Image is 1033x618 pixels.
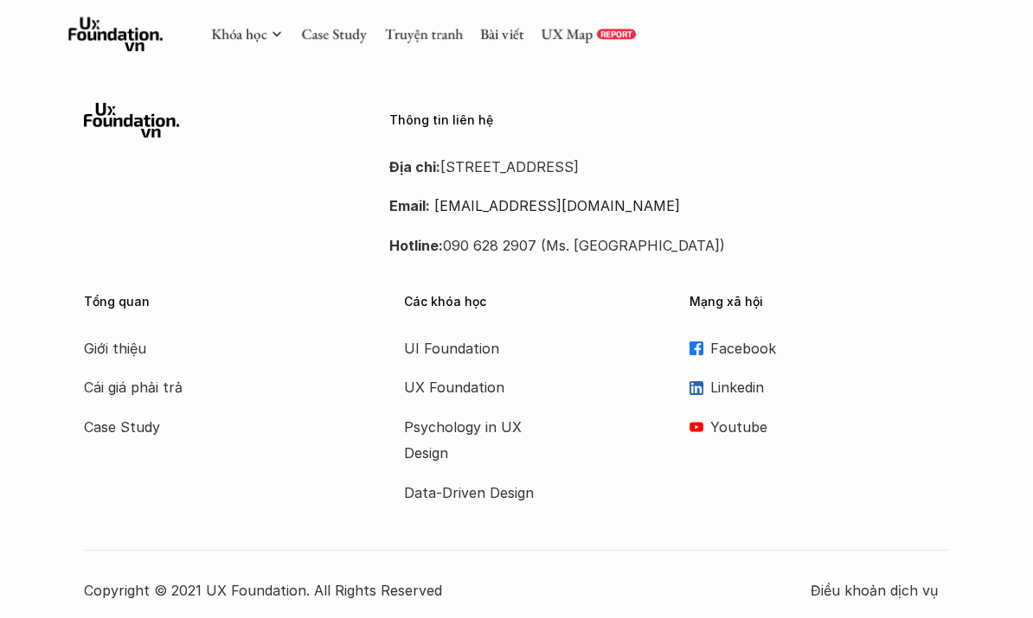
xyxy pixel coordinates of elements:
a: Psychology in UX Design [404,415,542,468]
a: Cái giá phải trả [84,375,222,401]
a: REPORT [597,29,636,40]
a: Case Study [301,25,367,44]
p: Copyright © 2021 UX Foundation. All Rights Reserved [84,578,811,604]
strong: Hotline: [389,238,443,255]
p: REPORT [600,29,632,40]
p: Facebook [710,336,949,362]
a: Case Study [84,415,222,441]
a: [EMAIL_ADDRESS][DOMAIN_NAME] [434,198,680,215]
a: UI Foundation [404,336,542,362]
a: Data-Driven Design [404,481,542,507]
a: Khóa học [211,25,266,44]
a: UX Map [541,25,593,44]
a: Linkedin [690,375,949,401]
p: Youtube [710,415,949,441]
p: Tổng quan [84,296,378,310]
a: Facebook [690,336,949,362]
p: 090 628 2907 (Ms. [GEOGRAPHIC_DATA]) [389,233,949,259]
p: Thông tin liên hệ [389,114,949,129]
strong: Địa chỉ: [389,159,440,176]
p: Linkedin [710,375,949,401]
a: Giới thiệu [84,336,222,362]
p: Mạng xã hội [690,296,949,310]
a: Bài viết [480,25,523,44]
a: Điều khoản dịch vụ [811,578,949,604]
strong: Email: [389,198,430,215]
a: UX Foundation [404,375,542,401]
a: Youtube [690,415,949,441]
a: Truyện tranh [384,25,463,44]
p: Các khóa học [404,296,664,310]
p: [STREET_ADDRESS] [389,155,949,181]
